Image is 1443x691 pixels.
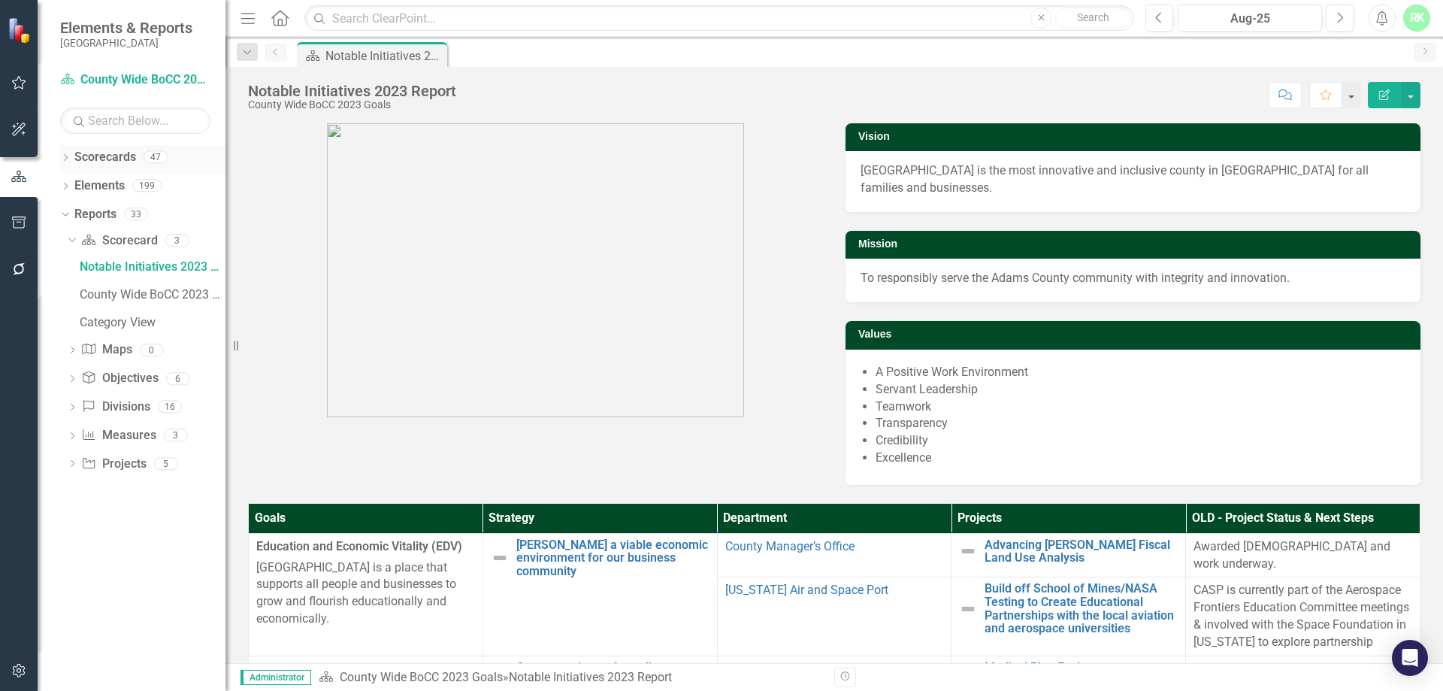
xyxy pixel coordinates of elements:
[1183,10,1317,28] div: Aug-25
[140,344,164,356] div: 0
[154,457,178,470] div: 5
[876,415,1405,432] li: Transparency
[1077,11,1109,23] span: Search
[340,670,503,684] a: County Wide BoCC 2023 Goals
[132,180,162,192] div: 199
[985,538,1178,565] a: Advancing [PERSON_NAME] Fiscal Land Use Analysis
[985,661,1178,687] a: Medical Plan Exploratory Committee
[76,310,225,334] a: Category View
[717,533,951,577] td: Double-Click to Edit
[861,270,1405,287] p: To responsibly serve the Adams County community with integrity and innovation.
[76,282,225,306] a: County Wide BoCC 2023 Report
[725,583,888,597] a: [US_STATE] Air and Space Port
[60,108,210,134] input: Search Below...
[80,316,225,329] div: Category View
[1055,8,1130,29] button: Search
[491,549,509,567] img: Not Defined
[1193,662,1393,676] span: Reviewing proposals through the RFQ
[81,427,156,444] a: Measures
[60,19,192,37] span: Elements & Reports
[1186,533,1420,577] td: Double-Click to Edit
[951,577,1186,656] td: Double-Click to Edit Right Click for Context Menu
[725,539,855,553] a: County Manager’s Office
[516,538,709,578] a: [PERSON_NAME] a viable economic environment for our business community
[985,582,1178,635] a: Build off School of Mines/NASA Testing to Create Educational Partnerships with the local aviation...
[1392,640,1428,676] div: Open Intercom Messenger
[240,670,311,685] span: Administrator
[327,123,744,417] img: AdamsCo_logo_rgb.png
[725,662,855,676] a: County Manager’s Office
[81,232,157,250] a: Scorecard
[1193,539,1390,571] span: Awarded [DEMOGRAPHIC_DATA] and work underway.
[76,254,225,278] a: Notable Initiatives 2023 Report
[876,364,1405,381] li: A Positive Work Environment
[1193,583,1409,649] span: CASP is currently part of the Aerospace Frontiers Education Committee meetings & involved with th...
[959,600,977,618] img: Not Defined
[256,559,475,628] p: [GEOGRAPHIC_DATA] is a place that supports all people and businesses to grow and flourish educati...
[256,538,475,556] span: Education and Economic Vitality (EDV)
[249,533,483,656] td: Double-Click to Edit
[858,329,1413,340] h3: Values
[959,542,977,560] img: Not Defined
[483,533,717,656] td: Double-Click to Edit Right Click for Context Menu
[81,341,132,359] a: Maps
[1186,577,1420,656] td: Double-Click to Edit
[166,372,190,385] div: 6
[81,399,150,416] a: Divisions
[80,260,225,274] div: Notable Initiatives 2023 Report
[124,208,148,220] div: 33
[8,17,34,43] img: ClearPoint Strategy
[717,577,951,656] td: Double-Click to Edit
[81,370,158,387] a: Objectives
[861,162,1405,197] p: [GEOGRAPHIC_DATA] is the most innovative and inclusive county in [GEOGRAPHIC_DATA] for all famili...
[325,47,443,65] div: Notable Initiatives 2023 Report
[74,177,125,195] a: Elements
[858,131,1413,142] h3: Vision
[858,238,1413,250] h3: Mission
[509,670,672,684] div: Notable Initiatives 2023 Report
[164,429,188,442] div: 3
[158,401,182,414] div: 16
[74,149,136,166] a: Scorecards
[1403,5,1430,32] button: RK
[876,399,1405,416] li: Teamwork
[951,533,1186,577] td: Double-Click to Edit Right Click for Context Menu
[876,381,1405,399] li: Servant Leadership
[876,450,1405,467] li: Excellence
[1178,5,1322,32] button: Aug-25
[144,151,168,164] div: 47
[60,71,210,89] a: County Wide BoCC 2023 Goals
[165,234,189,247] div: 3
[876,432,1405,450] li: Credibility
[319,669,823,686] div: »
[60,37,192,49] small: [GEOGRAPHIC_DATA]
[80,288,225,302] div: County Wide BoCC 2023 Report
[304,5,1134,32] input: Search ClearPoint...
[74,206,116,223] a: Reports
[248,99,456,111] div: County Wide BoCC 2023 Goals
[81,456,146,473] a: Projects
[248,83,456,99] div: Notable Initiatives 2023 Report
